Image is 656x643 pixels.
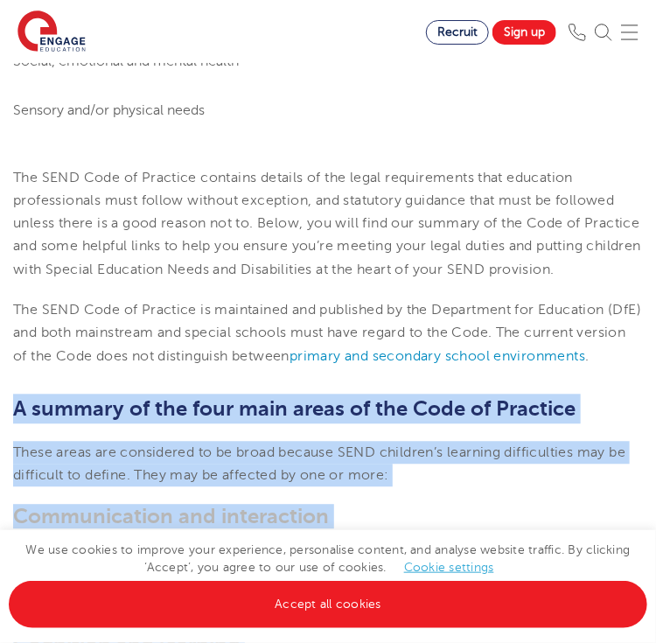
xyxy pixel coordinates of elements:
[595,24,612,41] img: Search
[13,445,625,484] span: These areas are considered to be broad because SEND children’s learning difficulties may be diffi...
[13,100,643,122] li: Sensory and/or physical needs
[13,505,329,529] span: Communication and interaction
[404,561,494,574] a: Cookie settings
[9,543,647,611] span: We use cookies to improve your experience, personalise content, and analyse website traffic. By c...
[569,24,586,41] img: Phone
[621,24,639,41] img: Mobile Menu
[13,167,643,282] p: The SEND Code of Practice contains details of the legal requirements that education professionals...
[492,20,556,45] a: Sign up
[9,581,647,628] a: Accept all cookies
[437,25,478,38] span: Recruit
[17,10,86,54] img: Engage Education
[13,299,643,368] p: The SEND Code of Practice is maintained and published by the Department for Education (DfE) and b...
[13,397,576,422] span: A summary of the four main areas of the Code of Practice
[426,20,489,45] a: Recruit
[290,349,585,365] a: primary and secondary school environments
